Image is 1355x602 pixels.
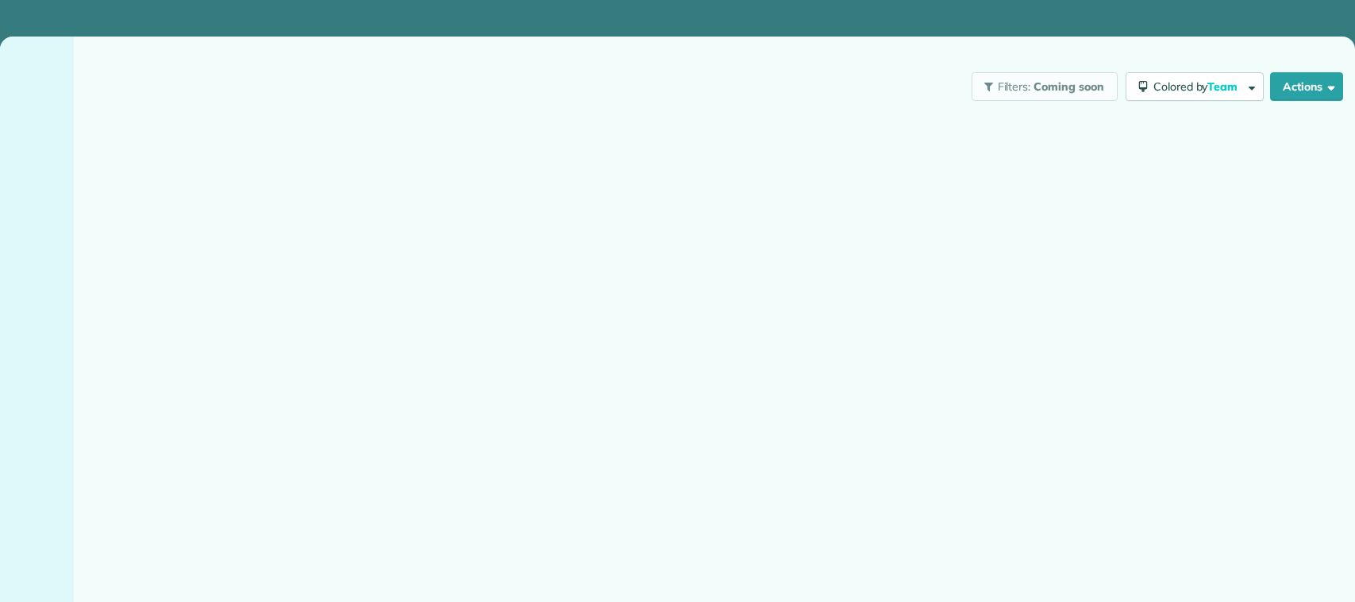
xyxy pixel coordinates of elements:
[1153,79,1243,94] span: Colored by
[998,79,1031,94] span: Filters:
[1207,79,1240,94] span: Team
[1126,72,1264,101] button: Colored byTeam
[1270,72,1343,101] button: Actions
[1034,79,1105,94] span: Coming soon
